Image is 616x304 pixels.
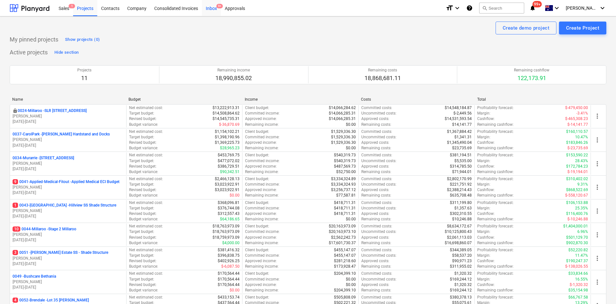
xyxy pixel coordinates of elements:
p: $-19,194.01 [567,169,588,175]
p: Uncommitted costs : [361,158,396,164]
p: [DATE] - [DATE] [13,166,124,172]
p: $10,246.88 [452,216,472,222]
p: $453,769.75 [218,152,240,158]
div: 10043-[GEOGRAPHIC_DATA] -Hillview SS Shade Structure[PERSON_NAME][DATE]-[DATE] [13,203,124,219]
p: Remaining cashflow : [477,240,514,246]
p: $-23,735.69 [567,145,588,151]
p: $14,508,864.62 [213,111,240,116]
p: Committed costs : [361,152,392,158]
p: $868,522.69 [566,187,588,193]
p: $0.00 [346,122,356,127]
p: $28,965.23 [220,145,240,151]
div: 0037-CarolPark -[PERSON_NAME] Hardstand and Docks[PERSON_NAME][DATE]-[DATE] [13,132,124,148]
button: Create Project [559,22,606,34]
p: Approved income : [245,235,277,240]
p: $106,153.88 [566,200,588,206]
p: $902,870.30 [566,240,588,246]
span: 3 [13,250,18,255]
div: Budget [128,97,240,102]
div: Create demo project [503,24,549,32]
p: [PERSON_NAME] [13,232,124,237]
span: more_vert [593,254,601,262]
p: Revised budget : [129,211,156,216]
p: Target budget : [129,229,154,235]
p: Cashflow : [477,164,495,169]
p: Remaining cashflow [514,68,549,73]
p: Client budget : [245,200,269,206]
p: $58,537.20 [452,253,472,258]
p: $18,759,973.09 [213,235,240,240]
p: Projects [77,68,91,73]
p: $-10,246.88 [567,216,588,222]
span: more_vert [593,231,601,239]
p: Committed costs : [361,105,392,111]
p: Cashflow : [477,235,495,240]
p: 10.47% [575,134,588,140]
p: Remaining costs : [361,193,391,198]
p: Net estimated cost : [129,224,163,229]
p: $1,398,190.96 [215,134,240,140]
p: $23,735.69 [452,145,472,151]
p: $635,708.48 [450,193,472,198]
p: $314,785.50 [450,164,472,169]
p: $1,367,884.42 [447,129,472,134]
p: $-465,308.23 [565,116,588,122]
p: $396,838.75 [218,253,240,258]
div: Name [12,97,123,102]
i: notifications [529,4,536,12]
p: Committed income : [245,134,280,140]
p: $0.00 [346,145,356,151]
p: Revised budget : [129,235,156,240]
p: [DATE] - [DATE] [13,119,124,124]
p: [DATE] - [DATE] [13,190,124,196]
p: $2,562,242.73 [331,235,356,240]
p: $3,023,922.91 [215,182,240,187]
p: $221,751.92 [450,182,472,187]
p: 6.96% [577,229,588,235]
p: Profitability forecast : [477,176,514,182]
span: search [482,5,487,11]
p: $1,529,336.30 [331,140,356,145]
p: Profitability forecast : [477,224,514,229]
p: Remaining costs : [361,122,391,127]
p: $172,784.23 [566,164,588,169]
p: $4,000.00 [222,240,240,246]
p: Margin : [477,158,490,164]
p: 25.35% [575,206,588,211]
i: keyboard_arrow_down [453,4,461,12]
p: $2,388,214.43 [447,187,472,193]
p: 11.47% [575,253,588,258]
p: [DATE] - [DATE] [13,143,124,148]
p: $160,110.57 [566,129,588,134]
p: $455,147.07 [334,247,356,253]
p: $90,342.51 [220,169,240,175]
p: $5,535.00 [454,158,472,164]
p: 0049 - Bushcare Bethania [13,274,56,279]
p: Margin : [477,229,490,235]
p: $1,154,102.21 [215,129,240,134]
p: Cashflow : [477,116,495,122]
p: $418,711.31 [334,211,356,216]
button: Show projects (0) [63,34,101,45]
p: 0024-Millaroo - SLR [STREET_ADDRESS] [18,108,87,114]
p: Budget variance : [129,216,158,222]
p: $1,357.63 [454,206,472,211]
p: Uncommitted costs : [361,111,396,116]
p: $17,601,730.37 [329,240,356,246]
p: 28.43% [575,158,588,164]
i: Knowledge base [466,4,473,12]
span: [PERSON_NAME] [566,5,598,11]
p: $14,141.77 [452,122,472,127]
p: Committed income : [245,253,280,258]
div: Costs [361,97,472,102]
p: Profitability forecast : [477,105,514,111]
p: Client budget : [245,105,269,111]
p: Cashflow : [477,140,495,145]
p: 0044-Millaroo - Stage 2 Millaroo [13,226,76,232]
div: 0024-Millaroo -SLR [STREET_ADDRESS][PERSON_NAME][DATE]-[DATE] [13,108,124,124]
p: Committed costs : [361,129,392,134]
p: Client budget : [245,152,269,158]
p: Net estimated cost : [129,152,163,158]
p: Remaining costs : [361,216,391,222]
p: 0051 - [PERSON_NAME] Estate SS - Shade Structure [13,250,108,255]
